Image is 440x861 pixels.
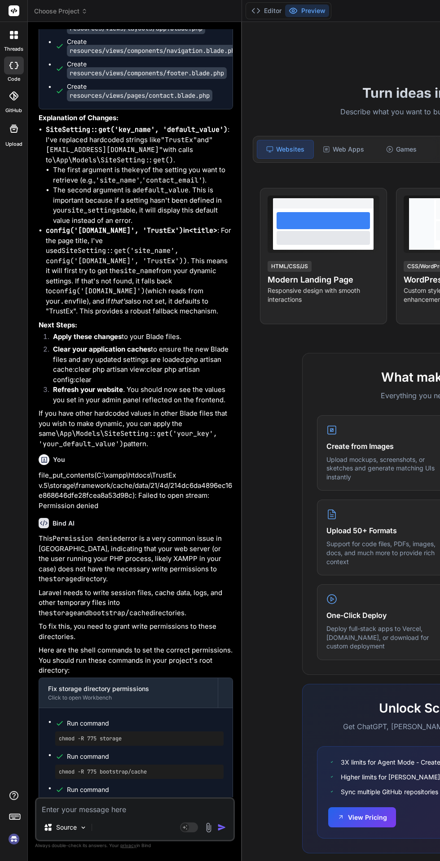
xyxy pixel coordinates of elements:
code: SiteSetting::get('site_name', config('[DOMAIN_NAME]', 'TrustEx')) [46,246,187,265]
p: Always double-check its answers. Your in Bind [35,841,235,850]
button: Editor [248,4,285,17]
div: Fix storage directory permissions [48,684,209,693]
span: privacy [120,843,136,848]
h4: Modern Landing Page [268,274,379,286]
span: Run command [67,719,224,728]
h6: You [53,455,65,464]
span: Run command [67,752,224,761]
button: View Pricing [328,807,396,827]
label: Upload [5,140,22,148]
code: config('[DOMAIN_NAME]') [52,287,145,296]
code: site_name [120,266,156,275]
code: 'site_name' [96,176,140,185]
div: HTML/CSS/JS [268,261,312,272]
code: site_settings [67,206,120,215]
code: config('[DOMAIN_NAME]', 'TrustEx') [46,226,183,235]
button: Preview [285,4,329,17]
code: resources/views/pages/contact.blade.php [67,90,212,101]
label: GitHub [5,107,22,114]
code: 'contact_email' [142,176,202,185]
p: Source [56,823,77,832]
code: "TrustEx" [161,135,197,144]
p: If you have other hardcoded values in other Blade files that you wish to make dynamic, you can ap... [39,409,233,449]
img: Pick Models [79,824,87,831]
p: To fix this, you need to grant write permissions to these directories. [39,622,233,642]
span: Run command [67,785,224,794]
strong: Refresh your website [53,385,123,394]
div: Create [67,82,224,100]
div: Games [373,140,429,159]
div: Create [67,37,241,55]
li: : For the page title, I've used . This means it will first try to get the from your dynamic setti... [46,226,233,317]
bindaction: php artisan view:clear [92,365,163,374]
p: Responsive design with smooth interactions [268,286,379,304]
li: . You should now see the values you set in your admin panel reflected on the frontend. [46,385,233,405]
code: resources/views/components/navigation.blade.php [67,45,241,57]
button: Fix storage directory permissionsClick to open Workbench [39,678,218,708]
li: to ensure the new Blade files and any updated settings are loaded: [46,344,233,385]
pre: chmod -R 775 storage [59,735,220,742]
code: key [132,165,144,174]
strong: in [46,226,217,235]
code: default_value [136,186,189,195]
label: code [8,75,20,83]
code: \App\Models\SiteSetting::get() [52,156,173,165]
code: "[EMAIL_ADDRESS][DOMAIN_NAME]" [46,135,213,155]
li: to your Blade files. [46,332,233,344]
bindaction: php artisan config:clear [53,365,200,384]
div: Web Apps [316,140,372,159]
span: Choose Project [34,7,88,16]
p: Laravel needs to write session files, cache data, logs, and other temporary files into the and di... [39,588,233,618]
label: threads [4,45,23,53]
strong: Explanation of Changes: [39,113,119,122]
img: attachment [203,822,214,833]
h6: Bind AI [53,519,75,528]
img: icon [217,823,226,832]
strong: Next Steps: [39,321,77,329]
code: storage [49,574,77,583]
p: This error is a very common issue in [GEOGRAPHIC_DATA], indicating that your web server (or the u... [39,534,233,584]
div: Click to open Workbench [48,694,209,701]
div: Create [67,60,227,78]
code: storage [49,609,77,617]
div: Websites [257,140,314,159]
li: The first argument is the of the setting you want to retrieve (e.g., , ). [53,165,233,185]
div: Create [67,15,224,33]
code: .env [60,297,76,306]
img: signin [6,831,22,847]
p: Here are the shell commands to set the correct permissions. You should run these commands in your... [39,645,233,676]
li: : I've replaced hardcoded strings like and with calls to . [46,125,233,226]
li: The second argument is a . This is important because if a setting hasn't been defined in your tab... [53,185,233,226]
p: file_put_contents(C:\xampp\htdocs\TrustEx v.5\storage\framework/cache/data/21/4d/214dc6da4896ec16... [39,470,233,511]
code: <title> [189,226,217,235]
strong: Clear your application caches [53,345,151,353]
code: bootstrap/cache [89,609,150,617]
code: Permission denied [53,534,121,543]
code: SiteSetting::get('key_name', 'default_value') [46,125,228,134]
code: \App\Models\SiteSetting::get('your_key', 'your_default_value') [39,429,221,448]
pre: chmod -R 775 bootstrap/cache [59,768,220,775]
strong: Apply these changes [53,332,122,341]
em: that's [110,297,128,305]
code: resources/views/components/footer.blade.php [67,67,227,79]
